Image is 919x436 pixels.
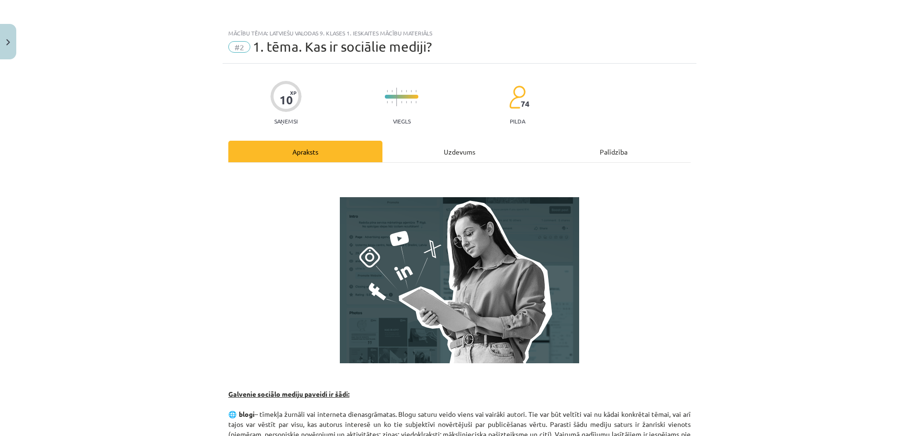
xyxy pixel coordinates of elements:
[411,90,412,92] img: icon-short-line-57e1e144782c952c97e751825c79c345078a6d821885a25fce030b3d8c18986b.svg
[253,39,432,55] span: 1. tēma. Kas ir sociālie mediji?
[270,118,302,124] p: Saņemsi
[382,141,537,162] div: Uzdevums
[401,90,402,92] img: icon-short-line-57e1e144782c952c97e751825c79c345078a6d821885a25fce030b3d8c18986b.svg
[228,141,382,162] div: Apraksts
[406,101,407,103] img: icon-short-line-57e1e144782c952c97e751825c79c345078a6d821885a25fce030b3d8c18986b.svg
[510,118,525,124] p: pilda
[228,410,237,418] b: 🌐
[387,101,388,103] img: icon-short-line-57e1e144782c952c97e751825c79c345078a6d821885a25fce030b3d8c18986b.svg
[509,85,526,109] img: students-c634bb4e5e11cddfef0936a35e636f08e4e9abd3cc4e673bd6f9a4125e45ecb1.svg
[290,90,296,95] span: XP
[537,141,691,162] div: Palīdzība
[411,101,412,103] img: icon-short-line-57e1e144782c952c97e751825c79c345078a6d821885a25fce030b3d8c18986b.svg
[521,100,529,108] span: 74
[415,90,416,92] img: icon-short-line-57e1e144782c952c97e751825c79c345078a6d821885a25fce030b3d8c18986b.svg
[387,90,388,92] img: icon-short-line-57e1e144782c952c97e751825c79c345078a6d821885a25fce030b3d8c18986b.svg
[239,410,255,418] strong: blogi
[401,101,402,103] img: icon-short-line-57e1e144782c952c97e751825c79c345078a6d821885a25fce030b3d8c18986b.svg
[406,90,407,92] img: icon-short-line-57e1e144782c952c97e751825c79c345078a6d821885a25fce030b3d8c18986b.svg
[228,390,349,398] u: Galvenie sociālo mediju paveidi ir šādi:
[392,101,392,103] img: icon-short-line-57e1e144782c952c97e751825c79c345078a6d821885a25fce030b3d8c18986b.svg
[6,39,10,45] img: icon-close-lesson-0947bae3869378f0d4975bcd49f059093ad1ed9edebbc8119c70593378902aed.svg
[228,41,250,53] span: #2
[415,101,416,103] img: icon-short-line-57e1e144782c952c97e751825c79c345078a6d821885a25fce030b3d8c18986b.svg
[396,88,397,106] img: icon-long-line-d9ea69661e0d244f92f715978eff75569469978d946b2353a9bb055b3ed8787d.svg
[228,30,691,36] div: Mācību tēma: Latviešu valodas 9. klases 1. ieskaites mācību materiāls
[392,90,392,92] img: icon-short-line-57e1e144782c952c97e751825c79c345078a6d821885a25fce030b3d8c18986b.svg
[393,118,411,124] p: Viegls
[280,93,293,107] div: 10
